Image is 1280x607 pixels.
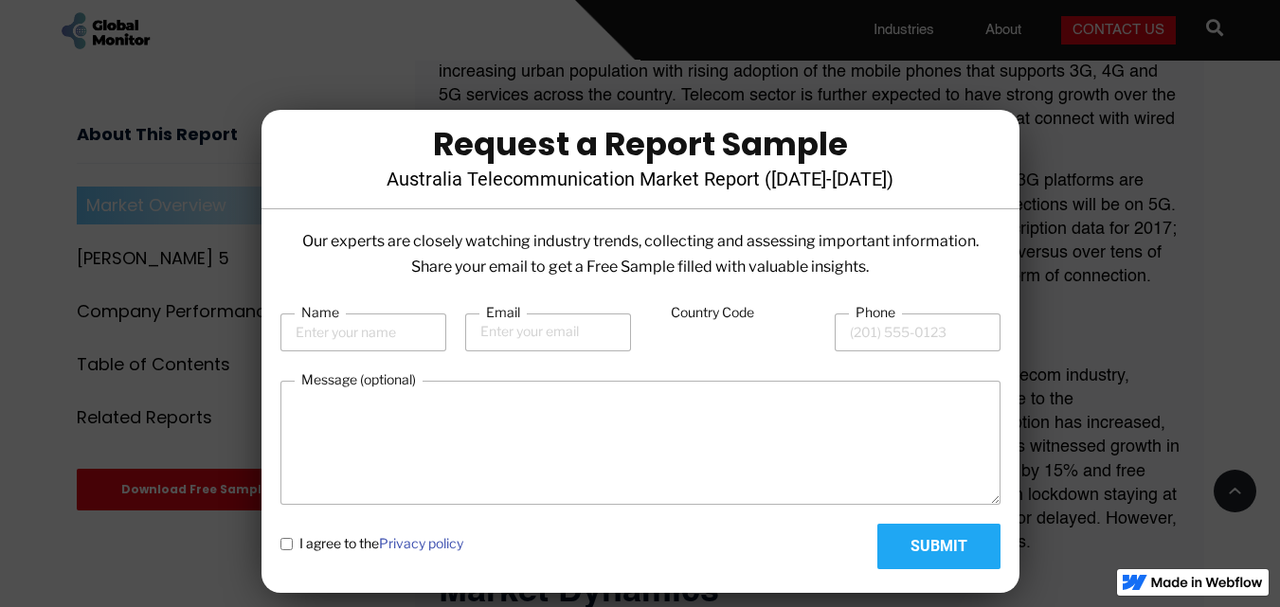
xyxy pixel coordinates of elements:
p: Our experts are closely watching industry trends, collecting and assessing important information.... [280,228,1001,279]
label: Message (optional) [295,370,423,389]
input: I agree to thePrivacy policy [280,538,293,550]
label: Email [479,303,527,322]
div: Request a Report Sample [290,129,991,159]
input: (201) 555-0123 [835,313,1001,351]
img: Made in Webflow [1151,577,1263,588]
label: Phone [849,303,902,322]
label: Name [295,303,346,322]
label: Country Code [664,303,761,322]
input: Submit [877,524,1001,569]
h4: Australia Telecommunication Market Report ([DATE]-[DATE]) [290,169,991,189]
a: Privacy policy [379,535,463,551]
input: Enter your name [280,313,446,351]
input: Enter your email [465,313,631,351]
span: I agree to the [299,534,463,553]
form: Email Form-Report Page [280,303,1001,569]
